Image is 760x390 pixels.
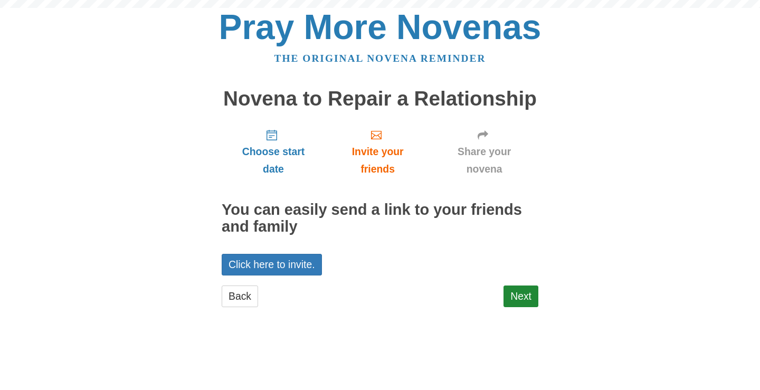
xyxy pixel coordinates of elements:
[430,120,538,183] a: Share your novena
[222,286,258,307] a: Back
[441,143,528,178] span: Share your novena
[503,286,538,307] a: Next
[219,7,541,46] a: Pray More Novenas
[222,202,538,235] h2: You can easily send a link to your friends and family
[274,53,486,64] a: The original novena reminder
[222,254,322,275] a: Click here to invite.
[222,88,538,110] h1: Novena to Repair a Relationship
[222,120,325,183] a: Choose start date
[336,143,420,178] span: Invite your friends
[325,120,430,183] a: Invite your friends
[232,143,315,178] span: Choose start date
